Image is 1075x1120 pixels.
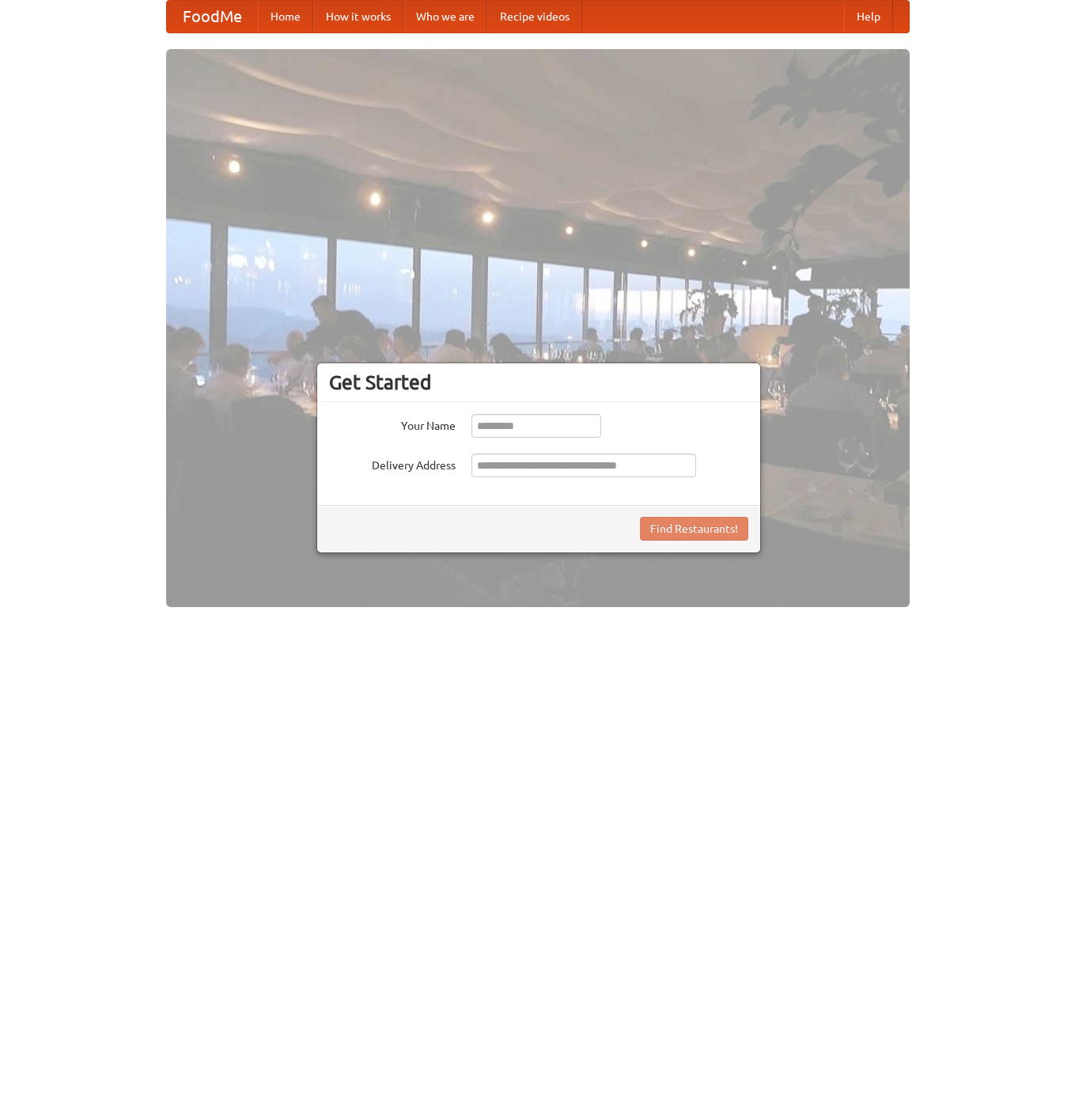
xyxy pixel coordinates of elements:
[258,1,313,32] a: Home
[487,1,582,32] a: Recipe videos
[313,1,403,32] a: How it works
[329,414,456,434] label: Your Name
[167,1,258,32] a: FoodMe
[844,1,893,32] a: Help
[329,370,748,394] h3: Get Started
[403,1,487,32] a: Who we are
[640,517,748,541] button: Find Restaurants!
[329,454,456,473] label: Delivery Address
